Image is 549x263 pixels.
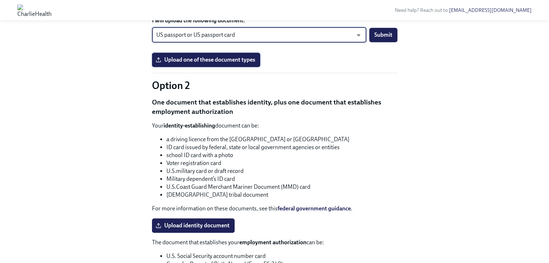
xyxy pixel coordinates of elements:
li: a driving licence from the [GEOGRAPHIC_DATA] or [GEOGRAPHIC_DATA] [166,135,397,143]
p: For more information on these documents, see this . [152,205,397,213]
p: Option 2 [152,79,397,92]
strong: identity-establishing [164,122,215,129]
li: U.S.military card or draft record [166,167,397,175]
p: Your document can be: [152,122,397,130]
label: Upload identity document [152,218,235,233]
label: I will upload the following document: [152,17,397,24]
li: Voter registration card [166,159,397,167]
p: One document that establishes identity, plus one document that establishes employment authorization [152,98,397,116]
span: Upload one of these document types [157,56,255,63]
span: Upload identity document [157,222,230,229]
div: US passport or US passport card [152,27,366,43]
a: federal government guidance [278,205,351,212]
span: Submit [374,31,392,39]
button: Submit [369,28,397,42]
span: Need help? Reach out to [395,7,532,13]
li: U.S.Coast Guard Merchant Mariner Document (MMD) card [166,183,397,191]
img: CharlieHealth [17,4,52,16]
li: school ID card with a photo [166,151,397,159]
p: The document that establishes your can be: [152,239,397,246]
a: [EMAIL_ADDRESS][DOMAIN_NAME] [449,7,532,13]
li: [DEMOGRAPHIC_DATA] tribal document [166,191,397,199]
li: ID card issued by federal, state or local government agencies or entities [166,143,397,151]
strong: employment authorization [239,239,306,246]
li: U.S. Social Security account number card [166,252,397,260]
li: Military dependent’s ID card [166,175,397,183]
label: Upload one of these document types [152,53,260,67]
